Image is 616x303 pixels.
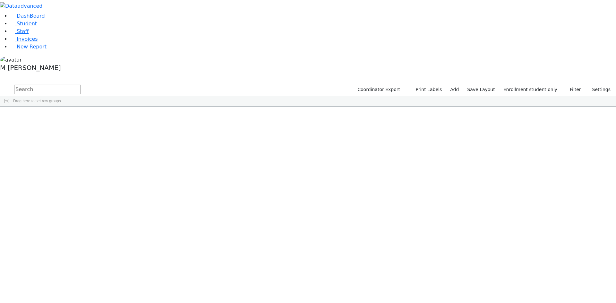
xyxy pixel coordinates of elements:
[464,85,498,95] button: Save Layout
[353,85,403,95] button: Coordinator Export
[17,44,47,50] span: New Report
[561,85,584,95] button: Filter
[10,44,47,50] a: New Report
[17,28,29,34] span: Staff
[13,99,61,103] span: Drag here to set row groups
[584,85,613,95] button: Settings
[10,13,45,19] a: DashBoard
[14,85,81,94] input: Search
[17,36,38,42] span: Invoices
[10,21,37,27] a: Student
[17,13,45,19] span: DashBoard
[447,85,462,95] a: Add
[501,85,560,95] label: Enrollment student only
[408,85,445,95] button: Print Labels
[10,28,29,34] a: Staff
[10,36,38,42] a: Invoices
[17,21,37,27] span: Student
